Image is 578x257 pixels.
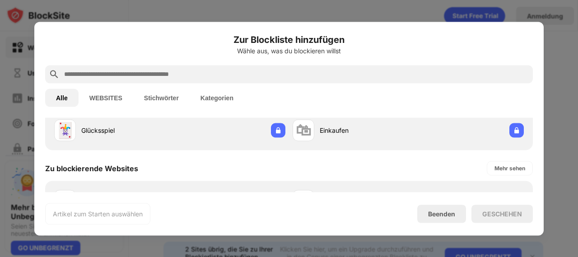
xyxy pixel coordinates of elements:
[296,121,311,140] div: 🛍
[45,89,79,107] button: Alle
[320,126,408,135] div: Einkaufen
[428,210,455,218] div: Beenden
[482,210,522,217] div: GESCHEHEN
[49,69,60,79] img: search.svg
[133,89,190,107] button: Stichwörter
[79,89,133,107] button: WEBSITES
[494,164,525,173] div: Mehr sehen
[45,47,533,54] div: Wähle aus, was du blockieren willst
[56,121,75,140] div: 🃏
[45,33,533,46] h6: Zur Blockliste hinzufügen
[45,164,138,173] div: Zu blockierende Websites
[190,89,244,107] button: Kategorien
[81,126,170,135] div: Glücksspiel
[53,209,143,218] div: Artikel zum Starten auswählen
